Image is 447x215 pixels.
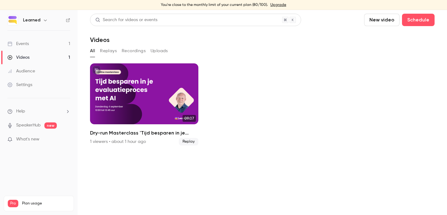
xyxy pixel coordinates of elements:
div: Events [7,41,29,47]
div: 1 viewers • about 1 hour ago [90,139,146,145]
li: Dry-run Masterclass 'Tijd besparen in je evaluatieproces met AI' [90,63,198,145]
a: Upgrade [270,2,286,7]
div: Search for videos or events [95,17,157,23]
span: Replay [179,138,198,145]
div: Videos [7,54,29,61]
span: Pro [8,200,18,207]
button: unpublished [93,66,101,74]
section: Videos [90,14,435,211]
span: 09:07 [183,115,196,122]
li: help-dropdown-opener [7,108,70,115]
div: Settings [7,82,32,88]
button: All [90,46,95,56]
button: Schedule [402,14,435,26]
a: 09:07Dry-run Masterclass 'Tijd besparen in je evaluatieproces met AI'1 viewers • about 1 hour ago... [90,63,198,145]
span: Plan usage [22,201,70,206]
ul: Videos [90,63,435,145]
h1: Videos [90,36,110,43]
span: What's new [16,136,39,143]
button: New video [364,14,400,26]
button: Uploads [151,46,168,56]
div: Audience [7,68,35,74]
a: SpeakerHub [16,122,41,129]
img: Learned [8,15,18,25]
button: Recordings [122,46,146,56]
span: Help [16,108,25,115]
h2: Dry-run Masterclass 'Tijd besparen in je evaluatieproces met AI' [90,129,198,137]
span: new [44,122,57,129]
iframe: Noticeable Trigger [63,137,70,142]
h6: Learned [23,17,40,23]
button: Replays [100,46,117,56]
